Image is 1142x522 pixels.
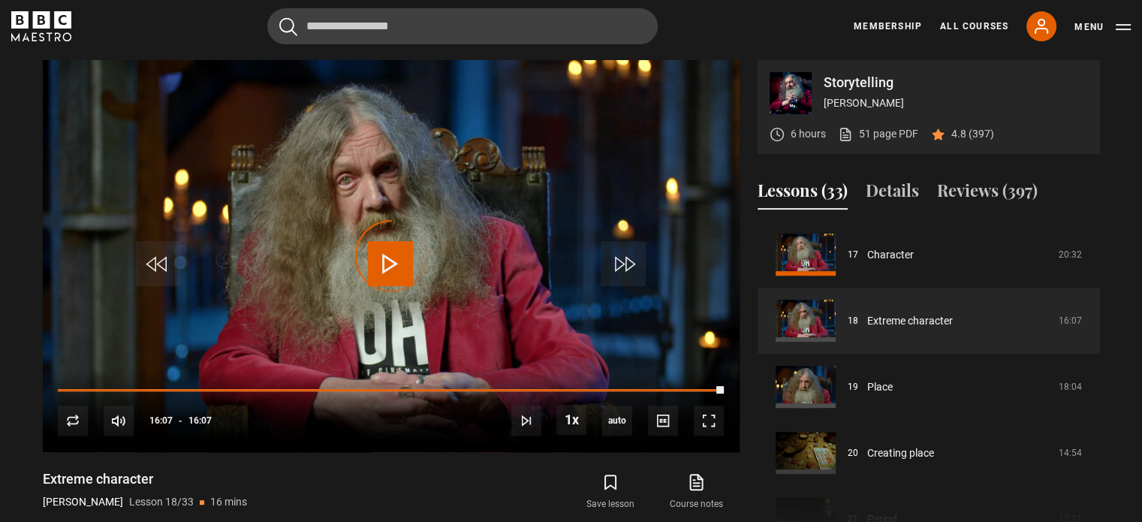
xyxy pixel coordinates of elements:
p: Storytelling [824,76,1088,89]
button: Replay [58,406,88,436]
button: Submit the search query [279,17,297,36]
span: 16:07 [149,407,173,434]
input: Search [267,8,658,44]
a: 51 page PDF [838,126,918,142]
p: 6 hours [791,126,826,142]
video-js: Video Player [43,60,740,452]
span: 16:07 [188,407,212,434]
span: auto [602,406,632,436]
button: Toggle navigation [1074,20,1131,35]
span: - [179,415,182,426]
h1: Extreme character [43,470,247,488]
p: [PERSON_NAME] [824,95,1088,111]
a: Extreme character [867,313,953,329]
p: 16 mins [210,494,247,510]
button: Reviews (397) [937,178,1038,210]
a: Character [867,247,914,263]
button: Captions [648,406,678,436]
a: Membership [854,20,922,33]
div: Current quality: 1080p [602,406,632,436]
a: All Courses [940,20,1008,33]
a: Creating place [867,445,934,461]
button: Details [866,178,919,210]
button: Playback Rate [556,405,586,435]
button: Fullscreen [694,406,724,436]
a: Course notes [653,470,739,514]
p: Lesson 18/33 [129,494,194,510]
a: Place [867,379,893,395]
button: Lessons (33) [758,178,848,210]
button: Next Lesson [511,406,541,436]
p: 4.8 (397) [951,126,994,142]
button: Save lesson [568,470,653,514]
p: [PERSON_NAME] [43,494,123,510]
svg: BBC Maestro [11,11,71,41]
div: Progress Bar [58,389,723,392]
button: Mute [104,406,134,436]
